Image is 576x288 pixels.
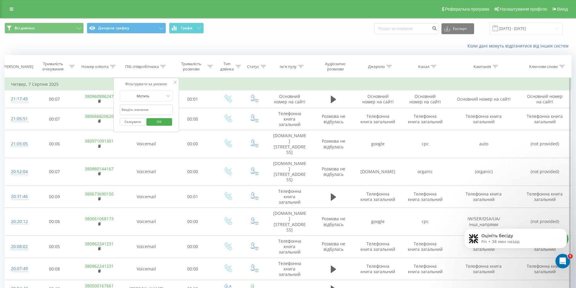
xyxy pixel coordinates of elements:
div: Номер клієнта [81,64,109,69]
div: Кампанія [473,64,491,69]
td: Телефонна книга загальний [402,108,449,130]
iframe: Intercom live chat [555,254,570,268]
td: (not provided) [519,158,571,186]
button: Скасувати [120,118,145,126]
td: 00:00 [171,208,215,236]
td: Voicemail [122,158,171,186]
td: 00:00 [171,130,215,158]
td: [DOMAIN_NAME] [STREET_ADDRESS] [267,158,312,186]
td: Voicemail [122,130,171,158]
td: IW/SER/DSA/UA/інші_напрями [449,208,519,236]
span: Всі дзвінки [15,26,34,31]
div: Аудіозапис розмови [318,61,353,72]
td: 00:06 [33,208,76,236]
span: Розмова не відбулась [322,113,345,125]
td: 00:07 [33,108,76,130]
div: Статус [247,64,259,69]
td: Телефонна книга загальний [402,186,449,208]
td: Телефонна книга загальний [449,108,519,130]
span: Розмова не відбулась [322,241,345,252]
a: 380661068173 [85,216,114,222]
button: Джерела трафіку [87,23,166,34]
div: [PERSON_NAME] [3,64,33,69]
td: (not provided) [519,208,571,236]
div: Ім'я пулу [280,64,297,69]
td: Телефонна книга загальний [449,186,519,208]
td: 00:09 [33,186,76,208]
span: 5 [568,254,573,259]
div: Фільтрувати за умовою [120,81,173,87]
div: Тривалість розмови [176,61,206,72]
td: Телефонна книга загальний [354,186,402,208]
span: Графік [181,26,193,30]
td: Основний номер на сайті [402,90,449,108]
div: Тип дзвінка [220,61,234,72]
td: Voicemail [122,235,171,258]
div: Канал [418,64,429,69]
span: Розмова не відбулась [322,216,345,227]
td: Телефонна книга загальний [354,108,402,130]
td: Телефонна книга загальний [267,108,312,130]
div: 20:20:12 [11,216,27,228]
td: Телефонна книга загальний [354,258,402,280]
td: 00:06 [33,130,76,158]
span: Розмова не відбулась [322,138,345,149]
td: Телефонна книга загальний [267,258,312,280]
iframe: Intercom notifications сообщение [455,216,576,272]
td: Voicemail [122,258,171,280]
td: 00:07 [33,158,76,186]
div: Ключове слово [529,64,558,69]
td: Voicemail [122,186,171,208]
td: Основний номер на сайті [267,90,312,108]
td: 00:00 [171,108,215,130]
td: Телефонна книга загальний [519,186,571,208]
td: 00:05 [33,235,76,258]
td: [DOMAIN_NAME] [354,158,402,186]
td: Телефонна книга загальний [449,235,519,258]
td: [DOMAIN_NAME] [STREET_ADDRESS] [267,208,312,236]
a: Коли дані можуть відрізнятися вiд інших систем [467,43,571,49]
td: Voicemail [122,208,171,236]
div: Тривалість очікування [38,61,68,72]
button: Графік [169,23,204,34]
a: 380962241231 [85,241,114,247]
span: OK [151,117,168,126]
td: Телефонна книга загальний [267,235,312,258]
td: Основний номер на сайті [354,90,402,108]
td: Основний номер на сайті [449,90,519,108]
td: 00:01 [171,186,215,208]
td: google [354,130,402,158]
a: 380666820620 [85,113,114,119]
div: 21:05:51 [11,113,27,125]
td: 00:08 [33,258,76,280]
span: Розмова не відбулась [322,166,345,177]
td: Телефонна книга загальний [267,186,312,208]
td: 00:00 [171,235,215,258]
td: Телефонна книга загальний [449,258,519,280]
div: 20:52:04 [11,166,27,178]
td: Телефонна книга загальний [519,108,571,130]
span: Налаштування профілю [500,7,547,11]
span: Вихід [557,7,568,11]
td: (not provided) [519,130,571,158]
td: auto [449,130,519,158]
td: Телефонна книга загальний [402,235,449,258]
td: organic [402,158,449,186]
div: 21:17:45 [11,93,27,105]
td: google [354,208,402,236]
a: 380962241231 [85,263,114,269]
input: Пошук за номером [374,23,438,34]
button: Всі дзвінки [5,23,84,34]
button: OK [146,118,172,126]
div: 21:05:05 [11,138,27,150]
td: 00:00 [171,158,215,186]
a: 380960886247 [85,93,114,99]
td: cpc [402,130,449,158]
td: 00:01 [171,90,215,108]
a: 380673690150 [85,191,114,197]
td: Основний номер на сайті [519,90,571,108]
div: 20:31:46 [11,191,27,202]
